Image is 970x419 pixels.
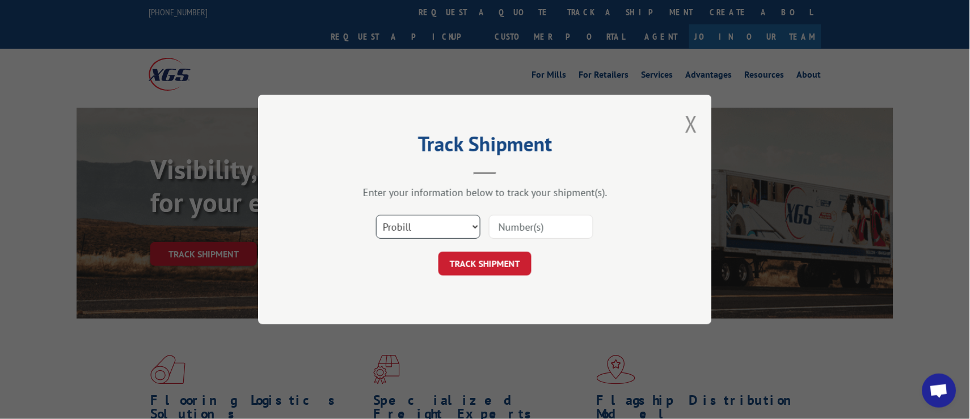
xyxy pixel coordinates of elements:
[489,215,593,239] input: Number(s)
[315,186,655,199] div: Enter your information below to track your shipment(s).
[922,374,956,408] div: Open chat
[685,109,698,139] button: Close modal
[438,252,532,276] button: TRACK SHIPMENT
[315,136,655,158] h2: Track Shipment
